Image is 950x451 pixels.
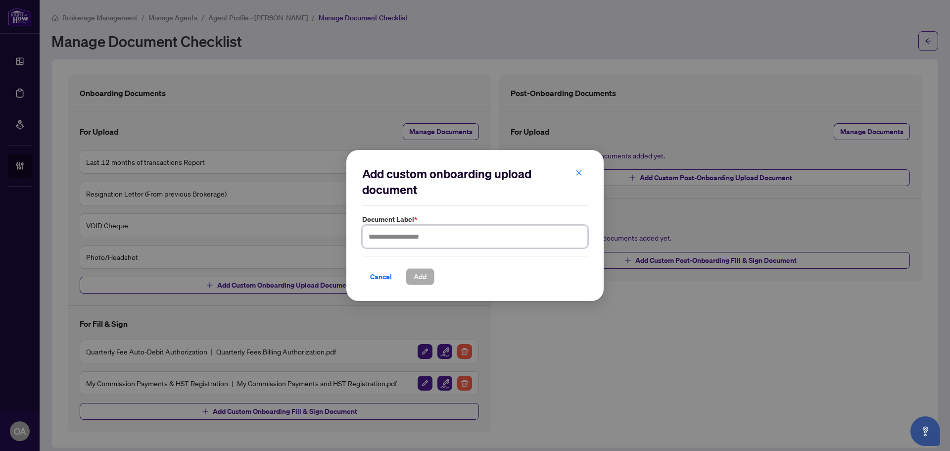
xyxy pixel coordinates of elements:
span: close [575,169,582,176]
h2: Add custom onboarding upload document [362,166,588,198]
span: Cancel [370,269,392,285]
label: Document Label [362,214,588,225]
button: Cancel [362,268,400,285]
button: Add [406,268,434,285]
button: Open asap [910,416,940,446]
